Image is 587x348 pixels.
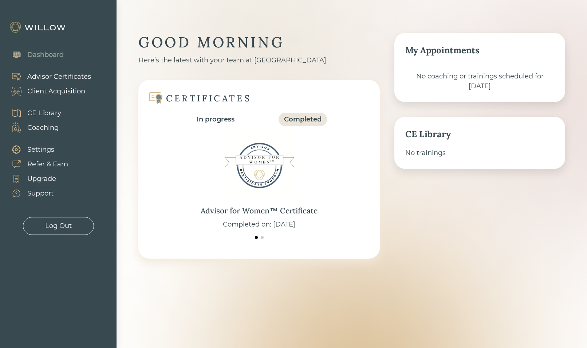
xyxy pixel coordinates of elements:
[4,69,91,84] a: Advisor Certificates
[27,145,54,155] div: Settings
[4,120,61,135] a: Coaching
[4,142,68,157] a: Settings
[405,148,554,158] div: No trainings
[27,86,85,96] div: Client Acquisition
[27,108,61,118] div: CE Library
[222,129,295,202] img: Advisor for Women™ Certificate Badge
[27,123,59,133] div: Coaching
[27,189,54,198] div: Support
[405,44,554,57] div: My Appointments
[405,71,554,91] div: No coaching or trainings scheduled for [DATE]
[27,72,91,82] div: Advisor Certificates
[201,205,318,217] div: Advisor for Women™ Certificate
[223,220,295,229] div: Completed on: [DATE]
[4,157,68,171] a: Refer & Earn
[4,106,61,120] a: CE Library
[45,221,72,231] div: Log Out
[4,84,91,98] a: Client Acquisition
[166,93,251,104] div: CERTIFICATES
[9,22,67,33] img: Willow
[4,171,68,186] a: Upgrade
[284,115,322,124] div: Completed
[405,128,554,141] div: CE Library
[138,33,380,52] div: GOOD MORNING
[4,47,64,62] a: Dashboard
[197,115,235,124] div: In progress
[27,50,64,60] div: Dashboard
[138,55,380,65] div: Here’s the latest with your team at [GEOGRAPHIC_DATA]
[27,174,56,184] div: Upgrade
[27,159,68,169] div: Refer & Earn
